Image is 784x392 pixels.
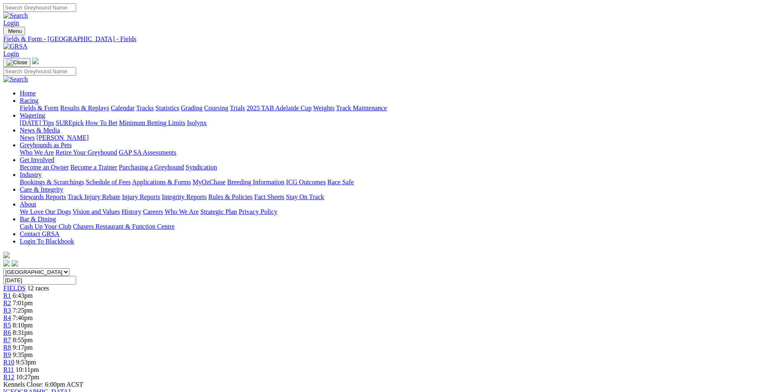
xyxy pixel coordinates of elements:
div: Greyhounds as Pets [20,149,781,156]
img: Search [3,12,28,19]
span: 7:25pm [13,307,33,314]
a: Who We Are [20,149,54,156]
a: R3 [3,307,11,314]
span: 9:17pm [13,344,33,351]
a: Careers [143,208,163,215]
span: 7:46pm [13,314,33,321]
div: Get Involved [20,164,781,171]
a: R4 [3,314,11,321]
div: Wagering [20,119,781,127]
a: Vision and Values [72,208,120,215]
div: Racing [20,104,781,112]
a: R7 [3,336,11,343]
a: Purchasing a Greyhound [119,164,184,171]
span: 12 races [27,285,49,292]
a: Greyhounds as Pets [20,141,72,148]
a: 2025 TAB Adelaide Cup [247,104,312,111]
a: Statistics [156,104,179,111]
a: Who We Are [165,208,199,215]
span: 9:35pm [13,351,33,358]
img: logo-grsa-white.png [3,252,10,258]
img: GRSA [3,43,28,50]
a: R12 [3,373,14,380]
a: About [20,201,36,208]
a: SUREpick [56,119,84,126]
a: Track Maintenance [336,104,387,111]
img: logo-grsa-white.png [32,58,39,64]
a: Grading [181,104,202,111]
a: Get Involved [20,156,54,163]
a: Strategic Plan [200,208,237,215]
a: Calendar [111,104,135,111]
a: Stay On Track [286,193,324,200]
span: R1 [3,292,11,299]
a: Wagering [20,112,45,119]
img: Close [7,59,27,66]
a: Become an Owner [20,164,69,171]
span: 8:55pm [13,336,33,343]
span: R9 [3,351,11,358]
a: Home [20,90,36,97]
a: R10 [3,359,14,366]
a: R8 [3,344,11,351]
a: How To Bet [86,119,118,126]
a: Become a Trainer [70,164,117,171]
a: R11 [3,366,14,373]
img: Search [3,76,28,83]
div: Bar & Dining [20,223,781,230]
span: R2 [3,299,11,306]
a: MyOzChase [193,179,226,186]
a: Breeding Information [227,179,284,186]
a: Stewards Reports [20,193,66,200]
a: Integrity Reports [162,193,207,200]
a: Bar & Dining [20,216,56,223]
div: Industry [20,179,781,186]
a: Fields & Form - [GEOGRAPHIC_DATA] - Fields [3,35,781,43]
input: Search [3,67,76,76]
div: Care & Integrity [20,193,781,201]
a: R6 [3,329,11,336]
a: Racing [20,97,38,104]
a: Fact Sheets [254,193,284,200]
input: Select date [3,276,76,285]
a: Schedule of Fees [86,179,130,186]
a: Injury Reports [122,193,160,200]
span: 8:10pm [13,322,33,329]
a: Trials [230,104,245,111]
a: Cash Up Your Club [20,223,71,230]
a: Results & Replays [60,104,109,111]
input: Search [3,3,76,12]
a: Industry [20,171,42,178]
a: R5 [3,322,11,329]
img: twitter.svg [12,260,18,267]
div: News & Media [20,134,781,141]
span: 8:31pm [13,329,33,336]
a: GAP SA Assessments [119,149,177,156]
a: Bookings & Scratchings [20,179,84,186]
a: News [20,134,35,141]
a: Track Injury Rebate [67,193,120,200]
a: [DATE] Tips [20,119,54,126]
span: Menu [8,28,22,34]
span: 6:43pm [13,292,33,299]
a: Weights [313,104,335,111]
span: 10:11pm [16,366,39,373]
a: ICG Outcomes [286,179,326,186]
a: Tracks [136,104,154,111]
a: Minimum Betting Limits [119,119,185,126]
a: Login [3,19,19,26]
a: Applications & Forms [132,179,191,186]
a: [PERSON_NAME] [36,134,88,141]
div: About [20,208,781,216]
a: FIELDS [3,285,26,292]
a: Race Safe [327,179,354,186]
